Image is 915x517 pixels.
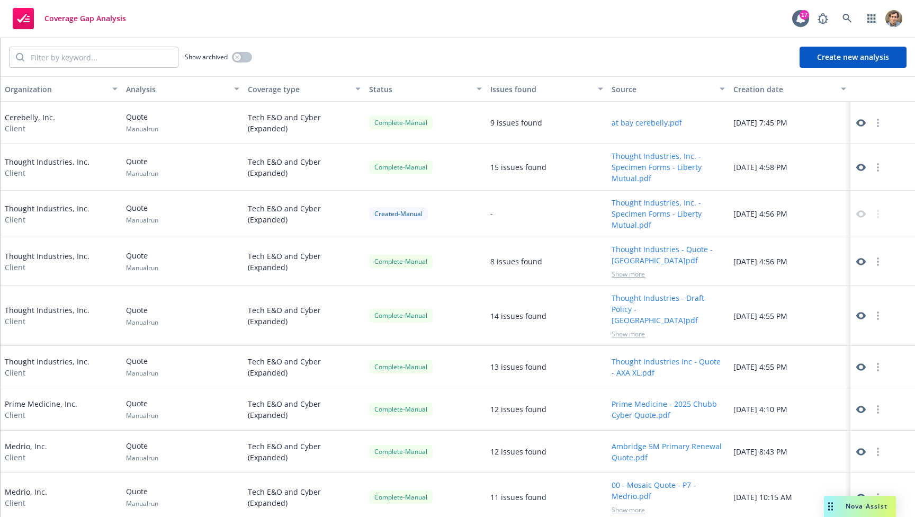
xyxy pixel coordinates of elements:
[861,8,882,29] a: Switch app
[244,388,365,431] div: Tech E&O and Cyber (Expanded)
[490,256,542,267] div: 8 issues found
[365,76,486,102] button: Status
[126,355,158,378] div: Quote
[126,84,227,95] div: Analysis
[24,47,178,67] input: Filter by keyword...
[5,367,89,378] span: Client
[729,76,850,102] button: Creation date
[5,203,89,225] div: Thought Industries, Inc.
[490,361,546,372] div: 13 issues found
[5,316,89,327] span: Client
[5,262,89,273] span: Client
[729,144,850,191] div: [DATE] 4:58 PM
[126,453,158,462] span: Manual run
[5,409,77,421] span: Client
[486,76,607,102] button: Issues found
[5,123,55,134] span: Client
[248,84,349,95] div: Coverage type
[126,499,158,508] span: Manual run
[824,496,896,517] button: Nova Assist
[612,441,724,463] button: Ambridge 5M Primary Renewal Quote.pdf
[612,398,724,421] button: Prime Medicine - 2025 Chubb Cyber Quote.pdf
[490,208,493,219] div: -
[612,244,724,266] button: Thought Industries - Quote - [GEOGRAPHIC_DATA]pdf
[126,250,158,272] div: Quote
[729,388,850,431] div: [DATE] 4:10 PM
[369,84,470,95] div: Status
[126,369,158,378] span: Manual run
[244,102,365,144] div: Tech E&O and Cyber (Expanded)
[612,117,682,128] button: at bay cerebelly.pdf
[490,492,546,503] div: 11 issues found
[490,310,546,322] div: 14 issues found
[5,214,89,225] span: Client
[612,479,724,502] button: 00 - Mosaic Quote - P7 - Medrio.pdf
[612,356,724,378] button: Thought Industries Inc - Quote - AXA XL.pdf
[244,346,365,388] div: Tech E&O and Cyber (Expanded)
[729,286,850,346] div: [DATE] 4:55 PM
[126,411,158,420] span: Manual run
[8,4,130,33] a: Coverage Gap Analysis
[612,197,724,230] button: Thought Industries, Inc. - Specimen Forms - Liberty Mutual.pdf
[244,431,365,473] div: Tech E&O and Cyber (Expanded)
[5,486,47,509] div: Medrio, Inc.
[5,156,89,179] div: Thought Industries, Inc.
[122,76,243,102] button: Analysis
[369,360,433,373] div: Complete - Manual
[369,161,433,174] div: Complete - Manual
[244,191,365,237] div: Tech E&O and Cyber (Expanded)
[16,53,24,61] svg: Search
[126,202,158,225] div: Quote
[824,496,837,517] div: Drag to move
[812,8,833,29] a: Report a Bug
[126,398,158,420] div: Quote
[5,167,89,179] span: Client
[126,156,158,178] div: Quote
[612,292,724,326] button: Thought Industries - Draft Policy - [GEOGRAPHIC_DATA]pdf
[126,486,158,508] div: Quote
[5,452,47,463] span: Client
[612,84,713,95] div: Source
[490,117,542,128] div: 9 issues found
[729,102,850,144] div: [DATE] 7:45 PM
[244,286,365,346] div: Tech E&O and Cyber (Expanded)
[612,270,645,279] span: Show more
[185,52,228,61] span: Show archived
[733,84,835,95] div: Creation date
[5,441,47,463] div: Medrio, Inc.
[490,404,546,415] div: 12 issues found
[126,111,158,133] div: Quote
[244,76,365,102] button: Coverage type
[5,398,77,421] div: Prime Medicine, Inc.
[126,124,158,133] span: Manual run
[126,216,158,225] span: Manual run
[5,305,89,327] div: Thought Industries, Inc.
[729,431,850,473] div: [DATE] 8:43 PM
[369,116,433,129] div: Complete - Manual
[800,10,809,20] div: 17
[1,76,122,102] button: Organization
[5,497,47,509] span: Client
[126,263,158,272] span: Manual run
[369,255,433,268] div: Complete - Manual
[126,169,158,178] span: Manual run
[244,237,365,286] div: Tech E&O and Cyber (Expanded)
[369,403,433,416] div: Complete - Manual
[612,329,645,338] span: Show more
[490,84,591,95] div: Issues found
[126,305,158,327] div: Quote
[126,440,158,462] div: Quote
[44,14,126,23] span: Coverage Gap Analysis
[5,112,55,134] div: Cerebelly, Inc.
[5,251,89,273] div: Thought Industries, Inc.
[612,150,724,184] button: Thought Industries, Inc. - Specimen Forms - Liberty Mutual.pdf
[885,10,902,27] img: photo
[369,309,433,322] div: Complete - Manual
[369,207,428,220] div: Created - Manual
[729,346,850,388] div: [DATE] 4:55 PM
[800,47,907,68] button: Create new analysis
[612,505,645,514] span: Show more
[846,502,887,511] span: Nova Assist
[244,144,365,191] div: Tech E&O and Cyber (Expanded)
[490,446,546,457] div: 12 issues found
